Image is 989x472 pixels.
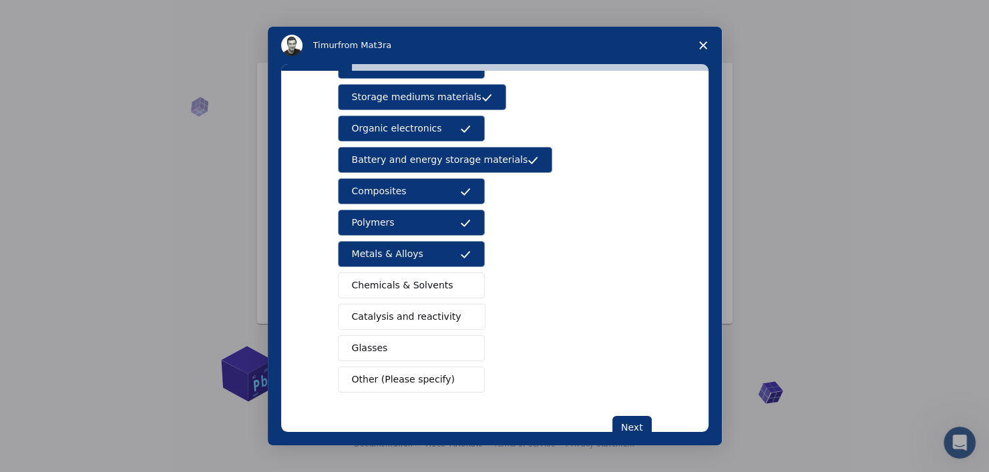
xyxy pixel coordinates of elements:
span: Storage mediums materials [352,90,481,104]
span: Chemicals & Solvents [352,278,453,292]
span: Close survey [684,27,722,64]
button: Organic electronics [338,115,485,142]
button: Glasses [338,335,485,361]
span: Other (Please specify) [352,373,455,387]
span: Metals & Alloys [352,247,423,261]
span: from Mat3ra [338,40,391,50]
button: Battery and energy storage materials [338,147,553,173]
span: Composites [352,184,407,198]
button: Polymers [338,210,485,236]
span: Organic electronics [352,122,442,136]
img: Profile image for Timur [281,35,303,56]
span: Support [27,9,75,21]
button: Storage mediums materials [338,84,506,110]
button: Composites [338,178,485,204]
button: Next [612,416,652,439]
button: Other (Please specify) [338,367,485,393]
span: Battery and energy storage materials [352,153,528,167]
button: Catalysis and reactivity [338,304,486,330]
span: Timur [313,40,338,50]
span: Catalysis and reactivity [352,310,461,324]
span: Glasses [352,341,388,355]
button: Metals & Alloys [338,241,485,267]
span: Polymers [352,216,395,230]
button: Chemicals & Solvents [338,272,485,298]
